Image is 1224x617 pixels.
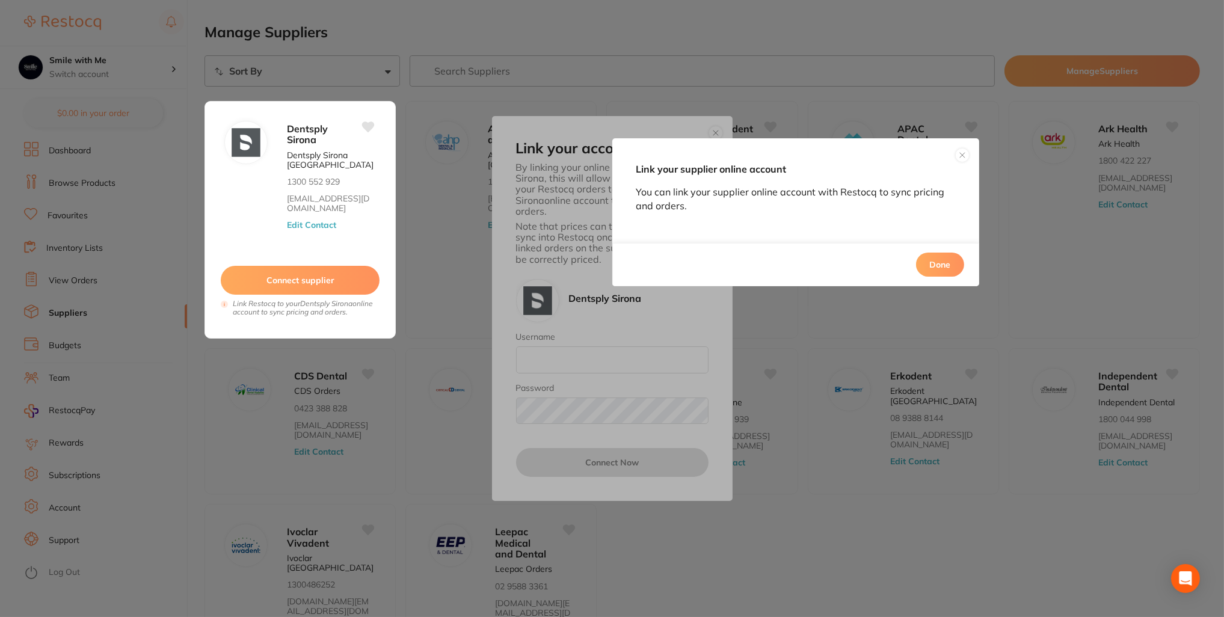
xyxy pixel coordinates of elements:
button: Connect supplier [221,266,380,295]
button: Done [916,253,964,277]
button: Edit Contact [287,220,336,230]
h5: Link your supplier online account [636,162,956,176]
div: Open Intercom Messenger [1171,564,1200,593]
i: Link Restocq to your Dentsply Sirona online account to sync pricing and orders. [233,299,380,316]
p: You can link your supplier online account with Restocq to sync pricing and orders. [636,185,956,212]
span: Dentsply Sirona [287,123,328,146]
p: Dentsply Sirona [GEOGRAPHIC_DATA] [287,150,374,170]
a: [EMAIL_ADDRESS][DOMAIN_NAME] [287,194,374,213]
img: Dentsply Sirona [232,128,260,157]
p: 1300 552 929 [287,177,340,186]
